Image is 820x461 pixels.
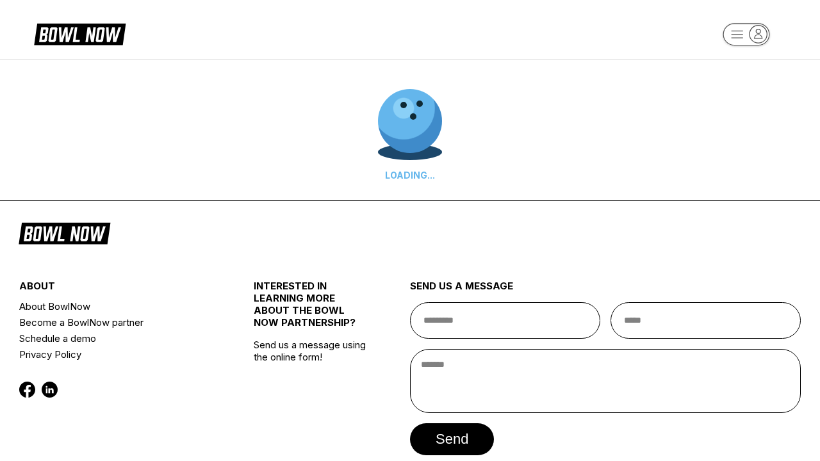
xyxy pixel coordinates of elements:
[378,170,442,181] div: LOADING...
[254,280,371,339] div: INTERESTED IN LEARNING MORE ABOUT THE BOWL NOW PARTNERSHIP?
[19,314,215,330] a: Become a BowlNow partner
[410,423,494,455] button: send
[410,280,801,302] div: send us a message
[19,330,215,346] a: Schedule a demo
[19,298,215,314] a: About BowlNow
[19,346,215,362] a: Privacy Policy
[19,280,215,298] div: about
